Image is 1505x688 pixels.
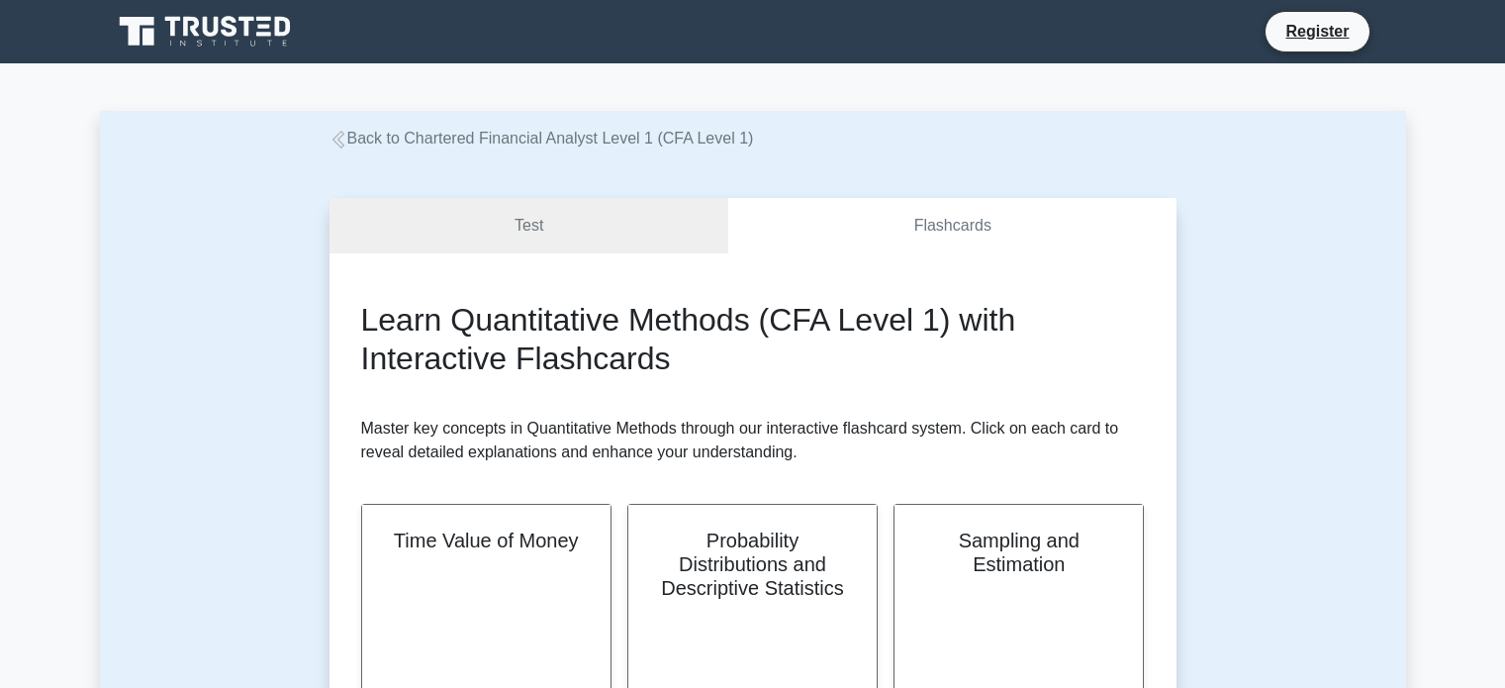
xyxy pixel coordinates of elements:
[728,198,1176,254] a: Flashcards
[329,130,754,147] a: Back to Chartered Financial Analyst Level 1 (CFA Level 1)
[361,417,1145,464] p: Master key concepts in Quantitative Methods through our interactive flashcard system. Click on ea...
[386,529,587,552] h2: Time Value of Money
[1273,19,1361,44] a: Register
[652,529,853,600] h2: Probability Distributions and Descriptive Statistics
[329,198,729,254] a: Test
[361,301,1145,377] h2: Learn Quantitative Methods (CFA Level 1) with Interactive Flashcards
[918,529,1119,576] h2: Sampling and Estimation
